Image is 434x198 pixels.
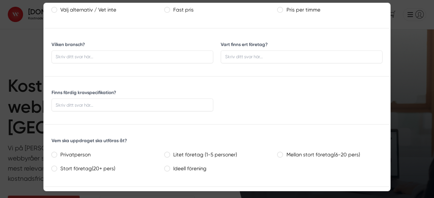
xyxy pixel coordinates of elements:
label: Finns färdig kravspecifikation? [52,90,116,95]
label: Vart finns ert företag? [221,42,268,47]
label: Pris per timme [282,5,382,15]
label: Vilken bransch? [52,42,85,47]
input: Skriv ditt svar här... [52,50,213,63]
label: Privatperson [57,150,157,159]
label: Mellan stort företag(6-20 pers) [282,150,382,159]
label: Ideell förening [170,164,270,173]
label: Välj alternativ / Vet inte [57,5,157,15]
label: Vem ska uppdraget ska utföras åt? [52,138,127,143]
label: Litet företag (1-5 personer) [170,150,270,159]
input: Skriv ditt svar här... [52,98,213,111]
input: Skriv ditt svar här... [221,50,382,63]
label: Stort företag(20+ pers) [57,164,157,173]
label: Fast pris [170,5,270,15]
